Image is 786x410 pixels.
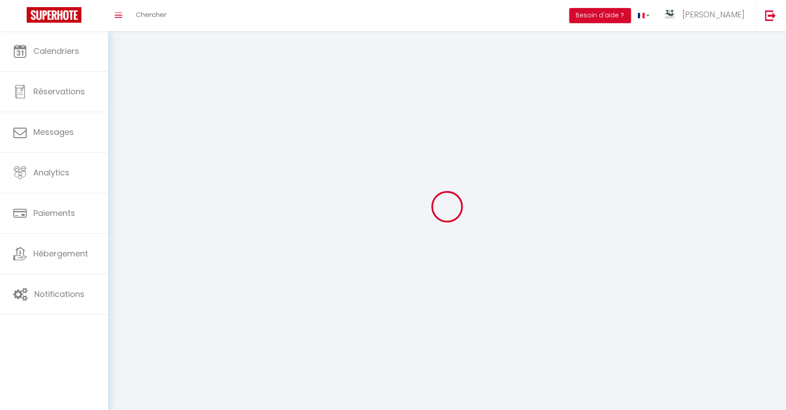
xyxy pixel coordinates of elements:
span: Paiements [33,207,75,219]
span: [PERSON_NAME] [682,9,745,20]
img: logout [765,10,776,21]
span: Chercher [136,10,166,19]
span: Notifications [34,288,85,300]
span: Calendriers [33,45,79,57]
img: Super Booking [27,7,81,23]
span: Analytics [33,167,69,178]
span: Messages [33,126,74,138]
button: Besoin d'aide ? [569,8,631,23]
span: Hébergement [33,248,88,259]
img: ... [663,8,677,21]
span: Réservations [33,86,85,97]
